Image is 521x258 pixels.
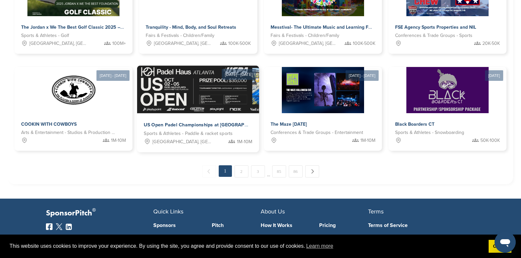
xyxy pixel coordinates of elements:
span: Tranquility - Mind, Body, and Soul Retreats [146,24,236,30]
span: Sports & Athletes - Snowboarding [395,129,464,136]
span: COOKIN WITH COWBOYS [21,121,77,127]
a: Pitch [212,223,261,228]
a: 2 [235,165,248,177]
span: Quick Links [153,208,183,215]
span: FSE Agency Sports Properties and NIL [395,24,476,30]
a: Terms of Service [368,223,465,228]
a: How It Works [261,223,310,228]
a: [DATE] - [DATE] Sponsorpitch & COOKIN WITH COWBOYS Arts & Entertainment - Studios & Production Co... [15,56,132,151]
span: 100K-500K [353,40,375,47]
span: Sports & Athletes - Golf [21,32,69,39]
img: Sponsorpitch & [282,67,364,113]
span: The Maze [DATE] [271,121,307,127]
a: 3 [251,165,265,177]
div: [DATE] - [DATE] [96,70,130,81]
span: Fairs & Festivals - Children/Family [146,32,214,39]
span: [GEOGRAPHIC_DATA], [GEOGRAPHIC_DATA] [154,40,214,47]
span: 1M-10M [111,137,126,144]
span: 20K-50K [482,40,500,47]
span: ® [92,206,96,214]
a: learn more about cookies [305,241,334,251]
span: 100M+ [112,40,126,47]
a: Sponsors [153,223,202,228]
a: Next → [305,165,319,177]
div: [DATE] - [DATE] [346,70,379,81]
img: Twitter [56,223,62,230]
span: Arts & Entertainment - Studios & Production Co's [21,129,116,136]
span: 100K-500K [228,40,251,47]
span: Conferences & Trade Groups - Entertainment [271,129,363,136]
span: US Open Padel Championships at [GEOGRAPHIC_DATA] [144,122,269,128]
span: 1M-10M [360,137,375,144]
div: [DATE] - [DATE] [222,69,256,80]
span: About Us [261,208,285,215]
span: This website uses cookies to improve your experience. By using the site, you agree and provide co... [10,241,483,251]
span: 50K-100K [480,137,500,144]
a: 85 [272,165,286,177]
span: The Jordan x We The Best Golf Classic 2025 – Where Sports, Music & Philanthropy Collide [21,24,215,30]
img: Facebook [46,223,53,230]
span: Conferences & Trade Groups - Sports [395,32,472,39]
span: Black Boarders CT [395,121,434,127]
img: Sponsorpitch & [51,67,97,113]
span: … [267,165,270,177]
a: dismiss cookie message [489,240,511,253]
img: Sponsorpitch & [406,67,489,113]
span: Fairs & Festivals - Children/Family [271,32,339,39]
span: ← Previous [202,165,216,177]
iframe: Κουμπί για την εκκίνηση του παραθύρου ανταλλαγής μηνυμάτων [495,232,516,253]
span: 1M-10M [237,138,252,145]
span: Sports & Athletes - Paddle & racket sports [144,130,233,138]
a: [DATE] Sponsorpitch & Black Boarders CT Sports & Athletes - Snowboarding 50K-100K [389,56,506,151]
a: [DATE] - [DATE] Sponsorpitch & US Open Padel Championships at [GEOGRAPHIC_DATA] Sports & Athletes... [137,55,259,152]
a: 86 [289,165,303,177]
span: [GEOGRAPHIC_DATA], [GEOGRAPHIC_DATA] [153,138,215,145]
span: Messtival- The Ultimate Music and Learning Family Festival [271,24,398,30]
a: [DATE] - [DATE] Sponsorpitch & The Maze [DATE] Conferences & Trade Groups - Entertainment 1M-10M [264,56,382,151]
span: [GEOGRAPHIC_DATA], [GEOGRAPHIC_DATA] [29,40,89,47]
a: Pricing [319,223,368,228]
img: Sponsorpitch & [137,66,316,113]
div: [DATE] [485,70,503,81]
span: [GEOGRAPHIC_DATA], [GEOGRAPHIC_DATA] [279,40,339,47]
span: Terms [368,208,384,215]
p: SponsorPitch [46,209,153,218]
em: 1 [219,165,232,177]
